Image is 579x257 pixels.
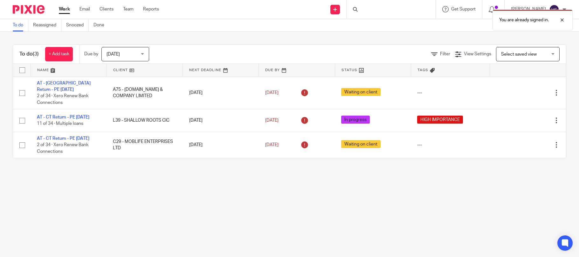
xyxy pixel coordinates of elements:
a: To do [13,19,28,31]
p: Due by [84,51,98,57]
td: [DATE] [183,77,259,109]
a: AT - CT Return - PE [DATE] [37,115,89,119]
span: Waiting on client [341,88,381,96]
td: C29 - MOBLIFE ENTERPRISES LTD [107,132,183,158]
a: Clients [100,6,114,12]
span: [DATE] [265,118,279,123]
a: Reports [143,6,159,12]
a: AT - [GEOGRAPHIC_DATA] Return - PE [DATE] [37,81,91,92]
a: AT - CT Return - PE [DATE] [37,136,89,141]
span: [DATE] [265,91,279,95]
a: Done [93,19,109,31]
h1: To do [19,51,39,57]
span: 2 of 34 · Xero Renew Bank Connections [37,94,88,105]
span: Filter [440,52,450,56]
img: Pixie [13,5,45,14]
td: L39 - SHALLOW ROOTS CIC [107,109,183,132]
a: Work [59,6,70,12]
div: --- [417,142,483,148]
span: 11 of 34 · Multiple loans [37,122,83,126]
span: Tags [417,68,428,72]
p: You are already signed in. [499,17,549,23]
span: Select saved view [501,52,537,57]
span: 2 of 34 · Xero Renew Bank Connections [37,143,88,154]
span: [DATE] [265,143,279,147]
td: [DATE] [183,109,259,132]
a: Reassigned [33,19,61,31]
a: Email [79,6,90,12]
span: (3) [33,51,39,57]
img: svg%3E [549,4,559,15]
div: --- [417,90,483,96]
a: + Add task [45,47,73,61]
span: View Settings [464,52,491,56]
td: [DATE] [183,132,259,158]
a: Snoozed [66,19,89,31]
a: Team [123,6,134,12]
span: HIGH IMPORTANCE [417,116,463,124]
span: Waiting on client [341,140,381,148]
td: A75 - [DOMAIN_NAME] & COMPANY LIMITED [107,77,183,109]
span: [DATE] [107,52,120,57]
span: In progress [341,116,370,124]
